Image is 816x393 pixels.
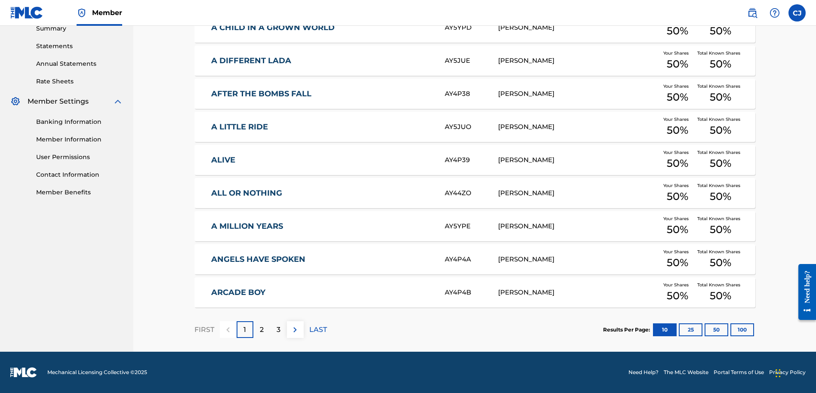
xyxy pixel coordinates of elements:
span: 50 % [667,189,688,204]
a: Summary [36,24,123,33]
img: expand [113,96,123,107]
div: [PERSON_NAME] [498,288,658,298]
span: 50 % [710,56,731,72]
span: 50 % [710,23,731,39]
a: User Permissions [36,153,123,162]
span: Total Known Shares [697,116,744,123]
div: AY5JUO [445,122,498,132]
div: [PERSON_NAME] [498,89,658,99]
div: [PERSON_NAME] [498,221,658,231]
a: Need Help? [628,368,659,376]
p: 3 [277,325,280,335]
span: Your Shares [663,249,692,255]
div: AY4P4B [445,288,498,298]
span: 50 % [710,255,731,270]
p: 2 [260,325,264,335]
div: [PERSON_NAME] [498,122,658,132]
a: Contact Information [36,170,123,179]
a: Portal Terms of Use [714,368,764,376]
div: AY5YPE [445,221,498,231]
span: Total Known Shares [697,215,744,222]
span: 50 % [667,255,688,270]
p: LAST [309,325,327,335]
img: logo [10,367,37,378]
img: search [747,8,757,18]
a: A CHILD IN A GROWN WORLD [211,23,433,33]
span: Your Shares [663,182,692,189]
p: Results Per Page: [603,326,652,334]
span: 50 % [710,89,731,105]
p: 1 [243,325,246,335]
div: [PERSON_NAME] [498,155,658,165]
div: AY4P4A [445,255,498,264]
a: Member Information [36,135,123,144]
div: [PERSON_NAME] [498,255,658,264]
a: The MLC Website [664,368,708,376]
span: 50 % [667,288,688,304]
div: [PERSON_NAME] [498,56,658,66]
span: Member Settings [28,96,89,107]
span: Total Known Shares [697,50,744,56]
span: 50 % [667,89,688,105]
span: Total Known Shares [697,149,744,156]
span: 50 % [667,23,688,39]
span: 50 % [710,222,731,237]
div: AY5JUE [445,56,498,66]
a: Annual Statements [36,59,123,68]
div: AY4P38 [445,89,498,99]
span: 50 % [667,156,688,171]
div: [PERSON_NAME] [498,188,658,198]
span: 50 % [710,189,731,204]
span: Your Shares [663,116,692,123]
img: right [290,325,300,335]
span: Total Known Shares [697,83,744,89]
a: A LITTLE RIDE [211,122,433,132]
iframe: Resource Center [792,255,816,329]
span: 50 % [710,156,731,171]
button: 100 [730,323,754,336]
div: User Menu [788,4,806,21]
div: AY44ZO [445,188,498,198]
a: Member Benefits [36,188,123,197]
div: [PERSON_NAME] [498,23,658,33]
button: 25 [679,323,702,336]
img: Top Rightsholder [77,8,87,18]
a: Statements [36,42,123,51]
a: ALIVE [211,155,433,165]
div: AY4P39 [445,155,498,165]
span: 50 % [667,56,688,72]
span: 50 % [710,123,731,138]
span: Member [92,8,122,18]
span: 50 % [710,288,731,304]
p: FIRST [194,325,214,335]
span: Your Shares [663,215,692,222]
div: Help [766,4,783,21]
a: A MILLION YEARS [211,221,433,231]
a: ARCADE BOY [211,288,433,298]
a: Rate Sheets [36,77,123,86]
a: Banking Information [36,117,123,126]
span: 50 % [667,222,688,237]
img: Member Settings [10,96,21,107]
a: ANGELS HAVE SPOKEN [211,255,433,264]
a: ALL OR NOTHING [211,188,433,198]
span: Your Shares [663,149,692,156]
span: Your Shares [663,50,692,56]
a: A DIFFERENT LADA [211,56,433,66]
span: Mechanical Licensing Collective © 2025 [47,368,147,376]
span: Total Known Shares [697,249,744,255]
button: 10 [653,323,677,336]
div: Drag [776,360,781,386]
span: Your Shares [663,282,692,288]
img: help [770,8,780,18]
button: 50 [705,323,728,336]
span: Total Known Shares [697,182,744,189]
span: 50 % [667,123,688,138]
a: AFTER THE BOMBS FALL [211,89,433,99]
iframe: Chat Widget [773,352,816,393]
span: Total Known Shares [697,282,744,288]
a: Privacy Policy [769,368,806,376]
